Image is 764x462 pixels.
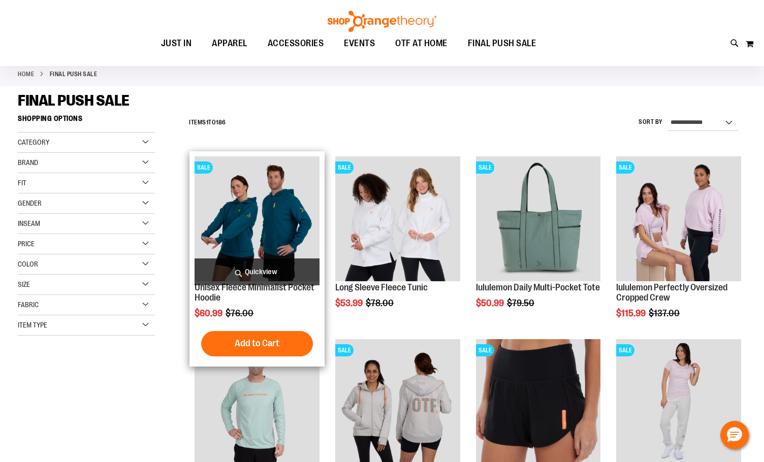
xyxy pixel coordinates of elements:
span: $137.00 [649,308,681,318]
span: $53.99 [335,298,364,308]
a: OTF AT HOME [385,32,458,55]
span: Color [18,260,38,268]
label: Sort By [639,118,663,126]
div: product [611,151,746,344]
span: 1 [206,119,209,126]
a: Unisex Fleece Minimalist Pocket HoodieSALE [195,156,320,283]
span: SALE [335,161,354,174]
strong: FINAL PUSH SALE [50,70,98,79]
div: product [330,151,465,334]
a: lululemon Daily Multi-Pocket Tote [476,282,600,292]
span: FINAL PUSH SALE [18,92,130,109]
span: SALE [476,344,494,356]
span: FINAL PUSH SALE [468,32,536,55]
span: EVENTS [344,32,375,55]
h2: Items to [189,115,226,130]
div: product [189,151,325,366]
span: APPAREL [212,32,247,55]
span: $50.99 [476,298,505,308]
img: lululemon Daily Multi-Pocket Tote [476,156,601,281]
a: Long Sleeve Fleece Tunic [335,282,428,292]
a: APPAREL [202,32,258,55]
button: Hello, have a question? Let’s chat. [720,421,749,449]
a: Product image for Fleece Long SleeveSALE [335,156,460,283]
span: Fit [18,179,26,187]
span: $79.50 [507,298,536,308]
span: $78.00 [366,298,395,308]
span: SALE [616,344,634,356]
a: FINAL PUSH SALE [458,32,547,55]
button: Add to Cart [201,331,313,356]
div: product [471,151,606,334]
span: Price [18,240,35,248]
span: SALE [195,161,213,174]
a: lululemon Daily Multi-Pocket ToteSALE [476,156,601,283]
span: JUST IN [161,32,192,55]
a: Quickview [195,258,320,285]
span: Item Type [18,321,47,329]
span: Add to Cart [235,338,279,349]
span: $76.00 [226,308,255,318]
a: Unisex Fleece Minimalist Pocket Hoodie [195,282,314,303]
a: JUST IN [151,32,202,55]
span: $115.99 [616,308,647,318]
span: $60.99 [195,308,224,318]
a: EVENTS [334,32,385,55]
span: SALE [476,161,494,174]
a: Home [18,70,34,79]
img: Shop Orangetheory [326,11,438,32]
img: Product image for Fleece Long Sleeve [335,156,460,281]
span: Fabric [18,301,39,309]
span: ACCESSORIES [268,32,324,55]
span: SALE [616,161,634,174]
strong: Shopping Options [18,110,155,133]
span: 186 [216,119,226,126]
span: Size [18,280,30,288]
span: Brand [18,158,38,167]
span: SALE [335,344,354,356]
span: Category [18,138,49,146]
a: lululemon Perfectly Oversized Cropped Crew [616,282,727,303]
img: Unisex Fleece Minimalist Pocket Hoodie [195,156,320,281]
span: Gender [18,199,42,207]
span: Inseam [18,219,40,227]
img: lululemon Perfectly Oversized Cropped Crew [616,156,741,281]
a: lululemon Perfectly Oversized Cropped CrewSALE [616,156,741,283]
a: ACCESSORIES [258,32,334,55]
span: OTF AT HOME [395,32,448,55]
